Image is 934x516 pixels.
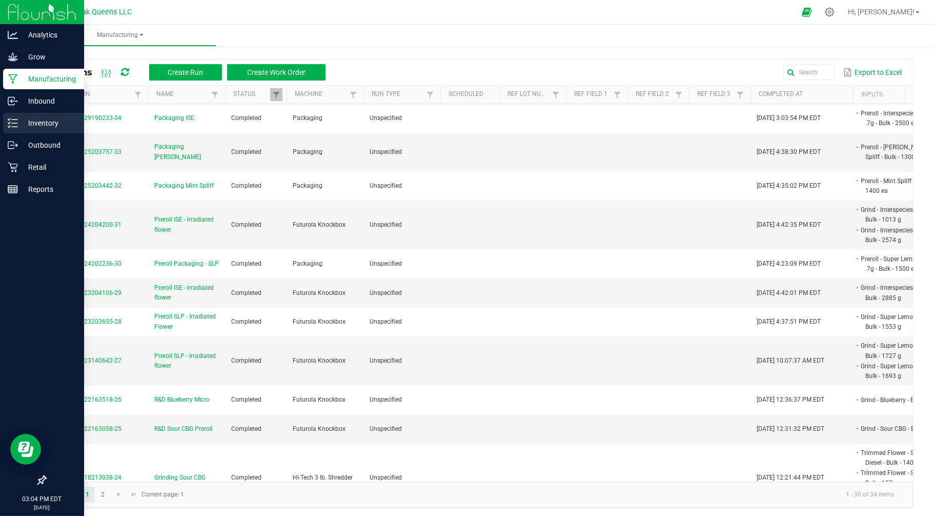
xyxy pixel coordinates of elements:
span: Unspecified [370,396,402,403]
inline-svg: Manufacturing [8,74,18,84]
span: Packaging ISE [154,113,194,123]
a: Go to the last page [127,487,141,502]
span: Create Work Order [247,68,306,76]
a: ExtractionSortable [53,90,131,98]
a: Filter [673,88,685,101]
p: Manufacturing [18,73,79,85]
a: Ref Lot NumberSortable [507,90,549,98]
p: Analytics [18,29,79,41]
span: MP-20250929190233-34 [52,114,121,122]
span: Unspecified [370,114,402,122]
p: Retail [18,161,79,173]
span: Preroll Packaging - SLP [154,259,219,269]
span: Packaging [293,114,322,122]
span: Unspecified [370,289,402,296]
span: Go to the next page [115,490,123,499]
span: MP-20250924202236-30 [52,260,121,267]
button: Export to Excel [841,64,904,81]
span: Completed [231,148,261,155]
span: Completed [231,221,261,228]
inline-svg: Grow [8,52,18,62]
p: Inventory [18,117,79,129]
span: [DATE] 10:07:37 AM EDT [757,357,824,364]
span: Completed [231,357,261,364]
a: Ref Field 1Sortable [574,90,611,98]
a: Filter [347,88,359,101]
span: Futurola Knockbox [293,396,346,403]
span: Futurola Knockbox [293,357,346,364]
a: Filter [209,88,221,101]
inline-svg: Inbound [8,96,18,106]
span: [DATE] 4:23:09 PM EDT [757,260,821,267]
span: [DATE] 12:31:32 PM EDT [757,425,824,432]
span: Completed [231,182,261,189]
span: MP-20250923204106-29 [52,289,121,296]
inline-svg: Retail [8,162,18,172]
span: Unspecified [370,182,402,189]
a: Filter [424,88,436,101]
button: Create Run [149,64,222,81]
span: Completed [231,425,261,432]
span: Preroll SLP - Irradiated Flower [154,312,219,331]
inline-svg: Analytics [8,30,18,40]
a: Filter [734,88,746,101]
span: R&D Sour CBG Preroll [154,424,213,434]
input: Search [783,65,835,80]
span: Futurola Knockbox [293,221,346,228]
span: Completed [231,260,261,267]
span: Oak Queens LLC [77,8,132,16]
inline-svg: Inventory [8,118,18,128]
span: Completed [231,318,261,325]
a: Completed AtSortable [759,90,849,98]
span: R&D Blueberry Micro [154,395,210,405]
a: Page 1 [80,487,95,502]
span: [DATE] 12:21:44 PM EDT [757,474,824,481]
span: Hi-Tech 3 lb. Shredder [293,474,353,481]
span: MP-20250918213038-24 [52,474,121,481]
span: Packaging [293,182,322,189]
span: Unspecified [370,221,402,228]
span: Unspecified [370,425,402,432]
span: Preroll SLP - irradiated flower [154,351,219,371]
span: Grinding Sour CBG [154,473,206,483]
span: Futurola Knockbox [293,318,346,325]
span: Manufacturing [25,31,216,39]
p: Grow [18,51,79,63]
span: MP-20250923203655-28 [52,318,121,325]
span: Packaging [PERSON_NAME] [154,142,219,162]
span: MP-20250923140642-27 [52,357,121,364]
span: Futurola Knockbox [293,425,346,432]
span: Packaging [293,148,322,155]
a: Run TypeSortable [372,90,423,98]
span: MP-20250924204200-31 [52,221,121,228]
span: Preroll ISE - irradiated flower [154,215,219,234]
a: ScheduledSortable [449,90,495,98]
span: Completed [231,396,261,403]
a: MachineSortable [295,90,347,98]
a: Ref Field 2Sortable [636,90,672,98]
a: Page 2 [95,487,110,502]
button: Create Work Order [227,64,326,81]
span: Create Run [168,68,203,76]
span: Go to the last page [130,490,138,499]
a: NameSortable [156,90,208,98]
span: MP-20250925203757-33 [52,148,121,155]
a: Go to the next page [112,487,127,502]
span: [DATE] 4:37:51 PM EDT [757,318,821,325]
span: Completed [231,114,261,122]
span: Unspecified [370,318,402,325]
span: [DATE] 4:42:01 PM EDT [757,289,821,296]
a: Filter [550,88,562,101]
span: [DATE] 3:03:54 PM EDT [757,114,821,122]
p: Inbound [18,95,79,107]
a: Ref Field 3Sortable [697,90,734,98]
span: [DATE] 4:42:35 PM EDT [757,221,821,228]
div: All Runs [53,64,333,81]
span: Hi, [PERSON_NAME]! [848,8,915,16]
span: [DATE] 4:35:02 PM EDT [757,182,821,189]
span: Preroll ISE - irradiated flower [154,283,219,303]
span: Completed [231,289,261,296]
span: Unspecified [370,148,402,155]
span: [DATE] 4:38:30 PM EDT [757,148,821,155]
span: Futurola Knockbox [293,289,346,296]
